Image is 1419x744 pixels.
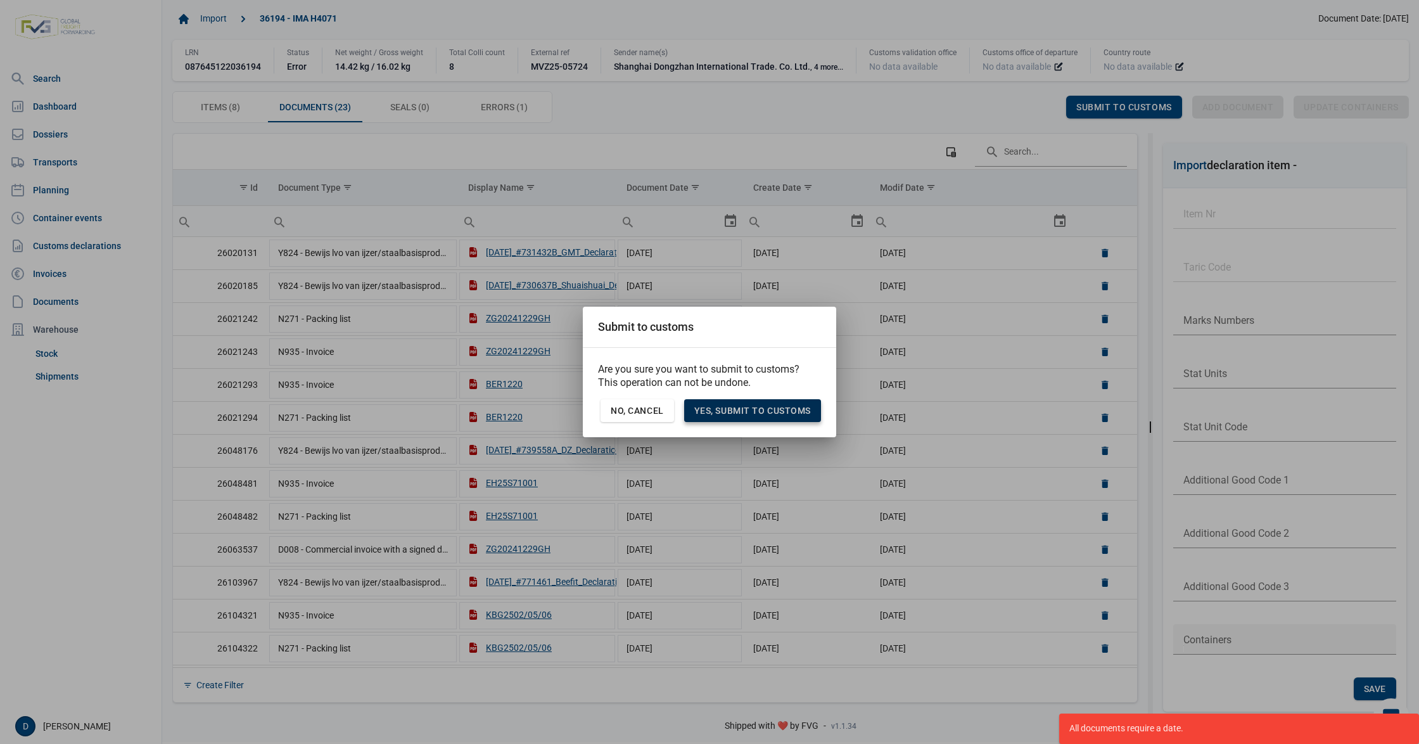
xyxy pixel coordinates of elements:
[611,406,664,416] span: No, Cancel
[694,406,811,416] span: Yes, Submit to customs
[598,319,694,334] div: Submit to customs
[598,363,821,389] p: Are you sure you want to submit to customs? This operation can not be undone.
[601,399,674,422] div: No, Cancel
[1069,723,1183,734] div: All documents require a date.
[684,399,821,422] div: Yes, Submit to customs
